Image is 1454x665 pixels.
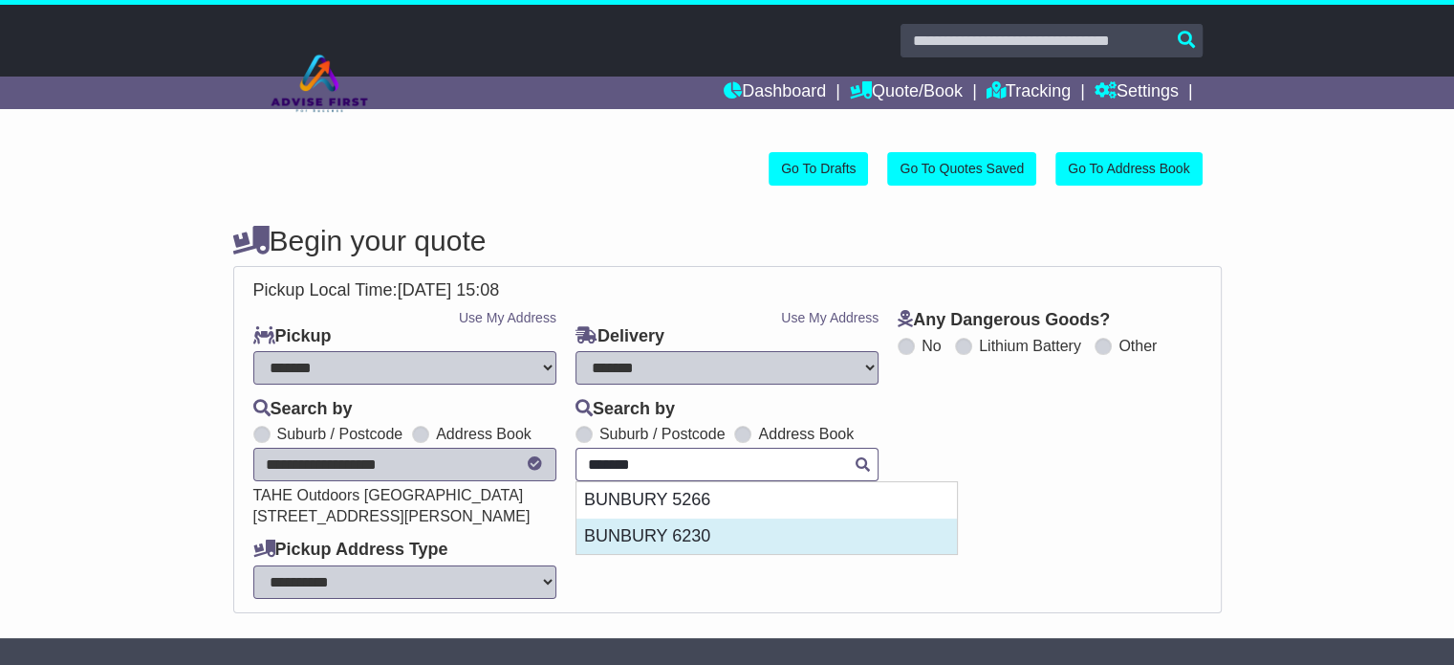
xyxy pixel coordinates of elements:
a: Tracking [987,77,1071,109]
a: Use My Address [459,310,556,325]
label: Suburb / Postcode [599,425,726,443]
a: Settings [1095,77,1179,109]
label: Any Dangerous Goods? [898,310,1110,331]
label: Pickup [253,326,332,347]
span: TAHE Outdoors [GEOGRAPHIC_DATA] [253,487,524,503]
label: Delivery [575,326,664,347]
h4: Begin your quote [233,225,1222,256]
label: Lithium Battery [979,337,1081,355]
label: Suburb / Postcode [277,425,403,443]
div: Pickup Local Time: [244,280,1211,301]
a: Dashboard [724,77,826,109]
label: Pickup Address Type [253,540,448,561]
span: [STREET_ADDRESS][PERSON_NAME] [253,508,531,524]
a: Quote/Book [850,77,963,109]
label: Address Book [758,425,854,443]
label: Search by [575,399,675,420]
a: Go To Quotes Saved [887,152,1036,186]
label: Other [1118,337,1157,355]
a: Go To Drafts [769,152,868,186]
a: Use My Address [781,310,879,325]
label: Search by [253,399,353,420]
span: [DATE] 15:08 [398,280,500,299]
label: No [922,337,941,355]
a: Go To Address Book [1055,152,1202,186]
label: Address Book [436,425,532,443]
div: BUNBURY 5266 [576,482,957,519]
div: BUNBURY 6230 [576,519,957,555]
